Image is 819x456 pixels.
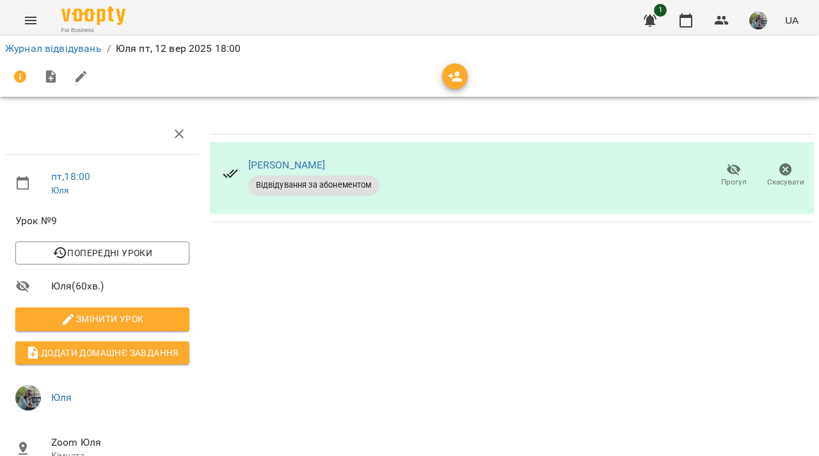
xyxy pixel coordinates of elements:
[767,177,804,188] span: Скасувати
[26,245,179,261] span: Попередні уроки
[248,179,379,191] span: Відвідування за абонементом
[15,213,189,229] span: Урок №9
[708,158,759,193] button: Прогул
[15,341,189,364] button: Додати домашнє завдання
[15,385,41,411] img: c71655888622cca4d40d307121b662d7.jpeg
[26,345,179,361] span: Додати домашнє завдання
[654,4,667,17] span: 1
[51,279,189,294] span: Юля ( 60 хв. )
[721,177,747,188] span: Прогул
[749,12,767,29] img: c71655888622cca4d40d307121b662d7.jpeg
[51,391,72,403] a: Юля
[61,6,125,25] img: Voopty Logo
[116,41,241,56] p: Юля пт, 12 вер 2025 18:00
[51,435,189,450] span: Zoom Юля
[15,307,189,330] button: Змінити урок
[26,311,179,327] span: Змінити урок
[51,185,69,195] a: Юля
[5,41,814,56] nav: breadcrumb
[785,13,799,27] span: UA
[15,241,189,265] button: Попередні уроки
[107,41,111,56] li: /
[5,42,102,54] a: Журнал відвідувань
[51,170,90,183] a: пт , 18:00
[780,8,804,32] button: UA
[15,5,46,36] button: Menu
[61,26,125,35] span: For Business
[759,158,811,193] button: Скасувати
[248,159,326,171] a: [PERSON_NAME]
